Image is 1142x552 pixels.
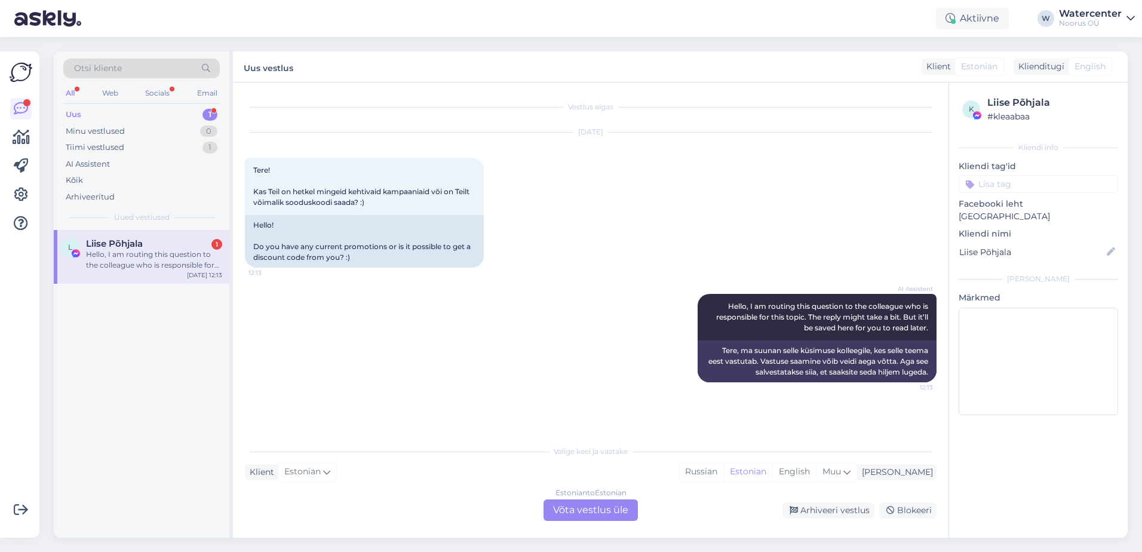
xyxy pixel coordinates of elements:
div: Liise Põhjala [987,96,1115,110]
span: Liise Põhjala [86,238,143,249]
div: Blokeeri [879,502,937,519]
div: Tere, ma suunan selle küsimuse kolleegile, kes selle teema eest vastutab. Vastuse saamine võib ve... [698,341,937,382]
div: 1 [211,239,222,250]
span: AI Assistent [888,284,933,293]
div: English [772,463,816,481]
div: W [1037,10,1054,27]
div: [DATE] 12:13 [187,271,222,280]
div: [PERSON_NAME] [857,466,933,479]
span: English [1075,60,1106,73]
img: Askly Logo [10,61,32,84]
span: Otsi kliente [74,62,122,75]
div: Estonian to Estonian [555,487,627,498]
div: [PERSON_NAME] [959,274,1118,284]
p: Kliendi tag'id [959,160,1118,173]
div: Hello! Do you have any current promotions or is it possible to get a discount code from you? :) [245,215,484,268]
div: Klient [922,60,951,73]
div: [DATE] [245,127,937,137]
span: L [68,243,72,252]
div: Web [100,85,121,101]
div: Russian [679,463,723,481]
span: Hello, I am routing this question to the colleague who is responsible for this topic. The reply m... [716,302,930,332]
div: Võta vestlus üle [544,499,638,521]
div: Watercenter [1059,9,1122,19]
input: Lisa tag [959,175,1118,193]
span: Muu [822,466,841,477]
p: Märkmed [959,292,1118,304]
div: Klienditugi [1014,60,1064,73]
div: Klient [245,466,274,479]
div: Aktiivne [936,8,1009,29]
div: # kleaabaa [987,110,1115,123]
div: Tiimi vestlused [66,142,124,154]
span: Estonian [961,60,997,73]
div: Kliendi info [959,142,1118,153]
div: Vestlus algas [245,102,937,112]
div: Minu vestlused [66,125,125,137]
div: Email [195,85,220,101]
label: Uus vestlus [244,59,293,75]
span: Tere! Kas Teil on hetkel mingeid kehtivaid kampaaniaid või on Teilt võimalik sooduskoodi saada? :) [253,165,471,207]
div: 1 [202,109,217,121]
div: Estonian [723,463,772,481]
div: Uus [66,109,81,121]
div: 0 [200,125,217,137]
span: k [969,105,974,114]
div: 1 [202,142,217,154]
p: Facebooki leht [959,198,1118,210]
p: Kliendi nimi [959,228,1118,240]
span: Uued vestlused [114,212,170,223]
div: Socials [143,85,172,101]
div: Arhiveeritud [66,191,115,203]
a: WatercenterNoorus OÜ [1059,9,1135,28]
div: Arhiveeri vestlus [782,502,874,519]
div: Hello, I am routing this question to the colleague who is responsible for this topic. The reply m... [86,249,222,271]
p: [GEOGRAPHIC_DATA] [959,210,1118,223]
span: Estonian [284,465,321,479]
span: 12:13 [888,383,933,392]
input: Lisa nimi [959,246,1104,259]
div: Noorus OÜ [1059,19,1122,28]
div: All [63,85,77,101]
div: Valige keel ja vastake [245,446,937,457]
span: 12:13 [248,268,293,277]
div: Kõik [66,174,83,186]
div: AI Assistent [66,158,110,170]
